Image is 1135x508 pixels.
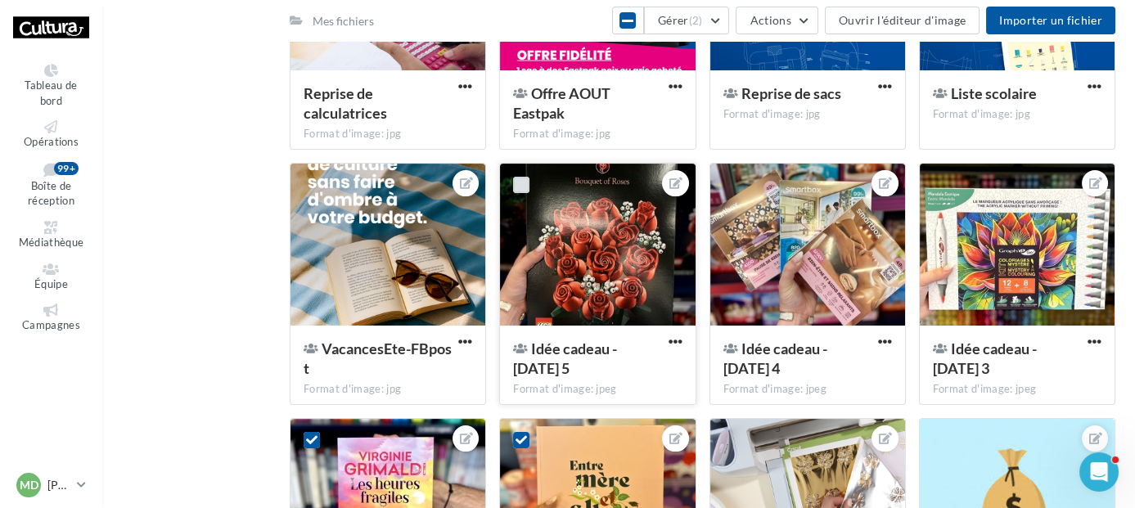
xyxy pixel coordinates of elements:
a: Tableau de bord [13,61,89,110]
span: Reprise de sacs [741,84,841,102]
span: Reprise de calculatrices [304,84,387,122]
button: Importer un fichier [986,7,1115,34]
a: Boîte de réception 99+ [13,159,89,211]
div: Format d'image: jpeg [513,382,682,397]
span: Campagnes [22,318,80,331]
a: MD [PERSON_NAME] [13,470,89,501]
span: VacancesEte-FBpost [304,339,452,377]
button: Gérer(2) [644,7,730,34]
span: (2) [689,14,703,27]
span: Équipe [34,277,68,290]
a: Campagnes [13,300,89,335]
span: Boîte de réception [28,179,74,208]
span: Idée cadeau - fête des mères 5 [513,339,617,377]
a: Équipe [13,259,89,294]
span: Actions [750,13,790,27]
div: Format d'image: jpg [513,127,682,142]
div: Format d'image: jpg [933,107,1101,122]
a: Médiathèque [13,218,89,253]
button: Ouvrir l'éditeur d'image [825,7,980,34]
button: Actions [736,7,817,34]
span: Tableau de bord [25,79,77,107]
div: Format d'image: jpeg [933,382,1101,397]
a: Opérations [13,117,89,152]
span: Idée cadeau - fête des mères 3 [933,339,1037,377]
span: Offre AOUT Eastpak [513,84,610,122]
span: MD [20,477,38,493]
span: Médiathèque [19,236,84,249]
div: Mes fichiers [313,13,374,29]
span: Idée cadeau - fête des mères 4 [723,339,827,377]
div: Format d'image: jpg [723,107,892,122]
div: Format d'image: jpeg [723,382,892,397]
div: Format d'image: jpg [304,127,472,142]
div: Format d'image: jpg [304,382,472,397]
span: Liste scolaire [951,84,1037,102]
iframe: Intercom live chat [1079,452,1119,492]
div: 99+ [54,162,79,175]
p: [PERSON_NAME] [47,477,70,493]
span: Opérations [24,135,79,148]
span: Importer un fichier [999,13,1102,27]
